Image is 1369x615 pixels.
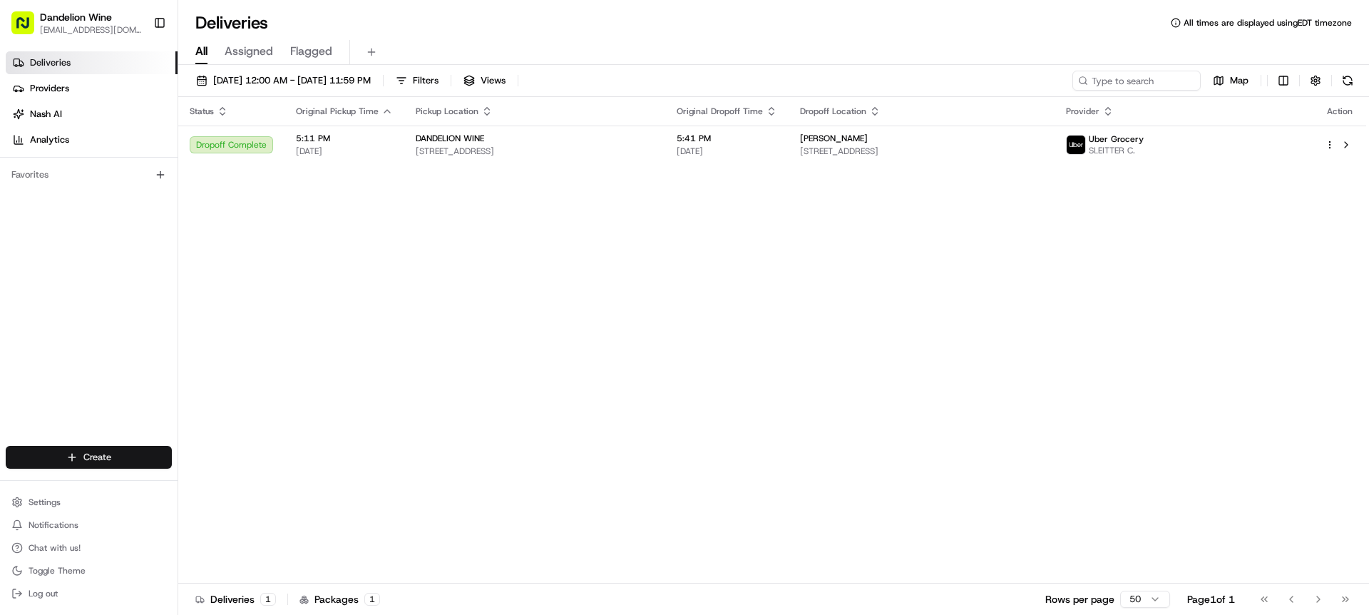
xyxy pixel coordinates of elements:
[225,43,273,60] span: Assigned
[14,208,37,235] img: Wisdom Oko
[195,43,207,60] span: All
[6,492,172,512] button: Settings
[135,319,229,333] span: API Documentation
[6,128,178,151] a: Analytics
[190,71,377,91] button: [DATE] 12:00 AM - [DATE] 11:59 PM
[30,56,71,69] span: Deliveries
[142,354,173,365] span: Pylon
[299,592,380,606] div: Packages
[163,221,192,233] span: [DATE]
[1187,592,1235,606] div: Page 1 of 1
[14,320,26,332] div: 📗
[1072,71,1201,91] input: Type to search
[677,106,763,117] span: Original Dropoff Time
[29,497,61,508] span: Settings
[481,74,506,87] span: Views
[44,221,152,233] span: Wisdom [PERSON_NAME]
[6,103,178,126] a: Nash AI
[155,260,160,271] span: •
[101,353,173,365] a: Powered byPylon
[416,133,484,144] span: DANDELION WINE
[6,51,178,74] a: Deliveries
[296,133,393,144] span: 5:11 PM
[6,584,172,604] button: Log out
[260,593,276,606] div: 1
[37,92,235,107] input: Clear
[190,106,214,117] span: Status
[29,260,40,272] img: 1736555255976-a54dd68f-1ca7-489b-9aae-adbdc363a1c4
[413,74,439,87] span: Filters
[677,133,777,144] span: 5:41 PM
[29,519,78,531] span: Notifications
[1067,136,1085,154] img: uber-new-logo.jpeg
[1325,106,1355,117] div: Action
[416,106,478,117] span: Pickup Location
[800,146,1043,157] span: [STREET_ADDRESS]
[64,151,196,162] div: We're available if you need us!
[115,313,235,339] a: 💻API Documentation
[290,43,332,60] span: Flagged
[6,163,172,186] div: Favorites
[9,313,115,339] a: 📗Knowledge Base
[83,451,111,464] span: Create
[29,588,58,599] span: Log out
[800,106,866,117] span: Dropoff Location
[296,106,379,117] span: Original Pickup Time
[1230,74,1248,87] span: Map
[1184,17,1352,29] span: All times are displayed using EDT timezone
[64,136,234,151] div: Start new chat
[800,133,868,144] span: [PERSON_NAME]
[14,14,43,43] img: Nash
[296,146,393,157] span: [DATE]
[1089,133,1144,145] span: Uber Grocery
[1066,106,1099,117] span: Provider
[29,542,81,554] span: Chat with us!
[1338,71,1358,91] button: Refresh
[29,319,109,333] span: Knowledge Base
[364,593,380,606] div: 1
[457,71,512,91] button: Views
[1045,592,1114,606] p: Rows per page
[677,146,777,157] span: [DATE]
[44,260,152,271] span: Wisdom [PERSON_NAME]
[221,183,260,200] button: See all
[6,515,172,535] button: Notifications
[155,221,160,233] span: •
[30,108,62,121] span: Nash AI
[1089,145,1144,156] span: SLEITTER C.
[6,538,172,558] button: Chat with us!
[14,57,260,80] p: Welcome 👋
[242,141,260,158] button: Start new chat
[6,77,178,100] a: Providers
[195,11,268,34] h1: Deliveries
[163,260,192,271] span: [DATE]
[40,24,142,36] button: [EMAIL_ADDRESS][DOMAIN_NAME]
[213,74,371,87] span: [DATE] 12:00 AM - [DATE] 11:59 PM
[6,561,172,581] button: Toggle Theme
[30,133,69,146] span: Analytics
[6,446,172,469] button: Create
[6,6,148,40] button: Dandelion Wine[EMAIL_ADDRESS][DOMAIN_NAME]
[14,246,37,274] img: Wisdom Oko
[30,82,69,95] span: Providers
[416,146,654,157] span: [STREET_ADDRESS]
[30,136,56,162] img: 8571987876998_91fb9ceb93ad5c398215_72.jpg
[195,592,276,606] div: Deliveries
[14,136,40,162] img: 1736555255976-a54dd68f-1ca7-489b-9aae-adbdc363a1c4
[29,565,86,576] span: Toggle Theme
[14,185,96,197] div: Past conversations
[1206,71,1255,91] button: Map
[121,320,132,332] div: 💻
[40,10,112,24] button: Dandelion Wine
[389,71,445,91] button: Filters
[29,222,40,233] img: 1736555255976-a54dd68f-1ca7-489b-9aae-adbdc363a1c4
